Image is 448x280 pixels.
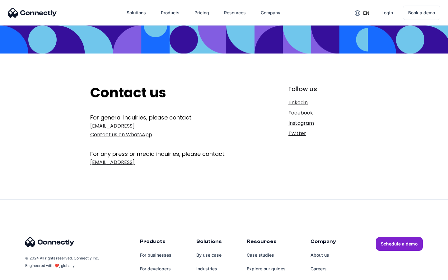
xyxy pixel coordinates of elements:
a: [EMAIL_ADDRESS]Contact us on WhatsApp [90,122,248,139]
div: Follow us [288,85,358,93]
img: Connectly Logo [8,8,57,18]
div: Products [140,237,171,248]
a: Explore our guides [247,262,286,276]
a: About us [310,248,336,262]
aside: Language selected: English [6,269,37,278]
div: Products [161,8,180,17]
div: Solutions [127,8,146,17]
a: For businesses [140,248,171,262]
a: Case studies [247,248,286,262]
h2: Contact us [90,85,248,101]
a: Book a demo [403,6,440,20]
div: Pricing [194,8,209,17]
div: For general inquiries, please contact: [90,114,248,122]
a: By use case [196,248,222,262]
a: Login [376,5,398,20]
div: © 2024 All rights reserved. Connectly Inc. Engineered with ❤️, globally. [25,254,100,269]
a: Facebook [288,109,358,117]
a: Pricing [189,5,214,20]
div: Solutions [196,237,222,248]
a: Careers [310,262,336,276]
div: Resources [224,8,246,17]
a: Linkedin [288,98,358,107]
div: Login [381,8,393,17]
a: Industries [196,262,222,276]
div: For any press or media inquiries, please contact: [90,141,248,158]
ul: Language list [12,269,37,278]
a: Schedule a demo [376,237,423,251]
div: Resources [247,237,286,248]
a: For developers [140,262,171,276]
div: Company [310,237,336,248]
div: Company [261,8,280,17]
a: Instagram [288,119,358,128]
div: en [363,9,369,17]
a: Twitter [288,129,358,138]
a: [EMAIL_ADDRESS] [90,158,248,167]
img: Connectly Logo [25,237,74,247]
